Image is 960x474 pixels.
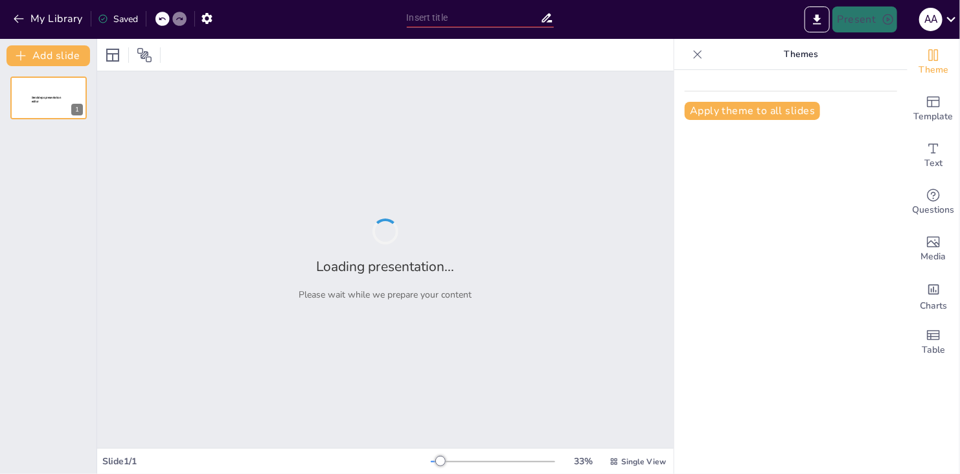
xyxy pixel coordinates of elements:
span: Position [137,47,152,63]
div: 33 % [568,455,599,468]
button: Present [832,6,897,32]
button: Apply theme to all slides [685,102,820,120]
div: Add text boxes [908,132,959,179]
div: Add a table [908,319,959,366]
div: Slide 1 / 1 [102,455,431,468]
span: Sendsteps presentation editor [32,96,61,103]
span: Table [922,343,945,357]
span: Template [914,110,954,124]
div: a a [919,8,943,31]
div: Saved [98,13,138,25]
div: 1 [71,104,83,115]
span: Questions [913,203,955,217]
input: Insert title [407,8,540,27]
button: My Library [10,8,88,29]
p: Please wait while we prepare your content [299,289,472,301]
div: Change the overall theme [908,39,959,86]
span: Charts [920,299,947,313]
div: 1 [10,77,87,119]
div: Add images, graphics, shapes or video [908,226,959,272]
span: Theme [919,63,948,77]
p: Themes [708,39,895,70]
div: Add charts and graphs [908,272,959,319]
h2: Loading presentation... [317,257,455,276]
span: Text [924,156,943,171]
button: Add slide [6,45,90,66]
button: Export to PowerPoint [805,6,830,32]
button: a a [919,6,943,32]
span: Media [921,250,946,264]
span: Single View [621,456,666,467]
div: Layout [102,45,123,65]
div: Add ready made slides [908,86,959,132]
div: Get real-time input from your audience [908,179,959,226]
